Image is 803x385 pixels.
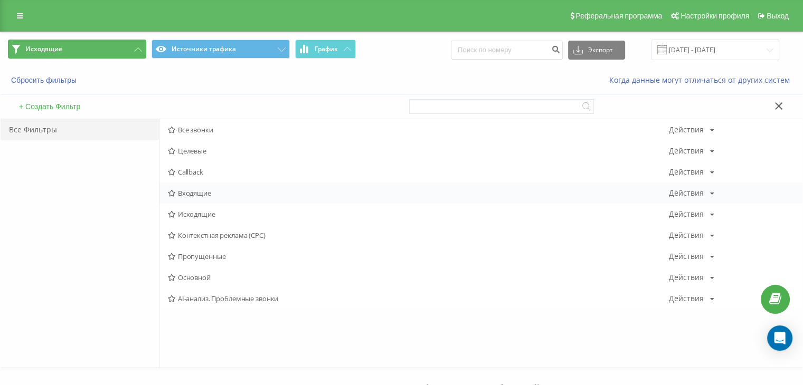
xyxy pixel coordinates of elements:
[669,168,704,176] div: Действия
[669,189,704,197] div: Действия
[575,12,662,20] span: Реферальная программа
[315,45,338,53] span: График
[16,102,83,111] button: + Создать Фильтр
[168,147,669,155] span: Целевые
[669,232,704,239] div: Действия
[771,101,787,112] button: Закрыть
[168,189,669,197] span: Входящие
[1,119,159,140] div: Все Фильтры
[168,210,669,218] span: Исходящие
[168,253,669,260] span: Пропущенные
[669,295,704,302] div: Действия
[168,274,669,281] span: Основной
[669,147,704,155] div: Действия
[681,12,749,20] span: Настройки профиля
[8,40,146,59] button: Исходящие
[152,40,290,59] button: Источники трафика
[8,75,82,85] button: Сбросить фильтры
[25,45,62,53] span: Исходящие
[669,274,704,281] div: Действия
[669,126,704,133] div: Действия
[767,325,792,351] div: Open Intercom Messenger
[295,40,356,59] button: График
[168,295,669,302] span: AI-анализ. Проблемные звонки
[451,41,563,60] input: Поиск по номеру
[669,210,704,218] div: Действия
[767,12,789,20] span: Выход
[168,126,669,133] span: Все звонки
[568,41,625,60] button: Экспорт
[609,75,795,85] a: Когда данные могут отличаться от других систем
[669,253,704,260] div: Действия
[168,168,669,176] span: Callback
[168,232,669,239] span: Контекстная реклама (CPC)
